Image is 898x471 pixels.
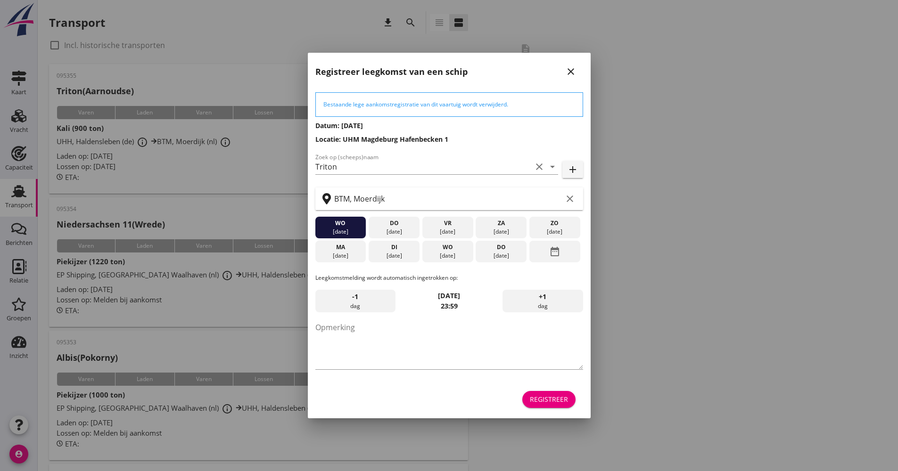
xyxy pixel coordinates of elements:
div: [DATE] [424,227,470,236]
div: za [478,219,524,227]
strong: 23:59 [441,301,458,310]
span: -1 [352,292,358,302]
div: wo [424,243,470,252]
div: do [371,219,417,227]
div: dag [503,290,583,312]
span: +1 [539,292,546,302]
h3: Datum: [DATE] [315,121,583,130]
i: clear [564,193,576,204]
div: zo [532,219,578,227]
p: Leegkomstmelding wordt automatisch ingetrokken op: [315,274,583,282]
i: date_range [549,243,560,260]
div: [DATE] [532,227,578,236]
i: clear [534,161,545,172]
button: Registreer [522,391,576,408]
div: [DATE] [371,252,417,260]
div: vr [424,219,470,227]
input: Zoek op (scheeps)naam [315,159,532,174]
strong: [DATE] [438,291,460,300]
h2: Registreer leegkomst van een schip [315,65,468,78]
div: do [478,243,524,252]
textarea: Opmerking [315,320,583,369]
div: Bestaande lege aankomstregistratie van dit vaartuig wordt verwijderd. [323,100,575,109]
div: dag [315,290,395,312]
div: [DATE] [371,227,417,236]
div: [DATE] [424,252,470,260]
i: close [565,66,577,77]
div: Registreer [530,394,568,404]
i: arrow_drop_down [547,161,558,172]
div: ma [317,243,363,252]
div: [DATE] [478,252,524,260]
input: Zoek op terminal of plaats [334,191,562,206]
div: wo [317,219,363,227]
h3: Locatie: UHM Magdeburg Hafenbecken 1 [315,134,583,144]
div: di [371,243,417,252]
div: [DATE] [478,227,524,236]
div: [DATE] [317,252,363,260]
i: add [567,164,578,175]
div: [DATE] [317,227,363,236]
